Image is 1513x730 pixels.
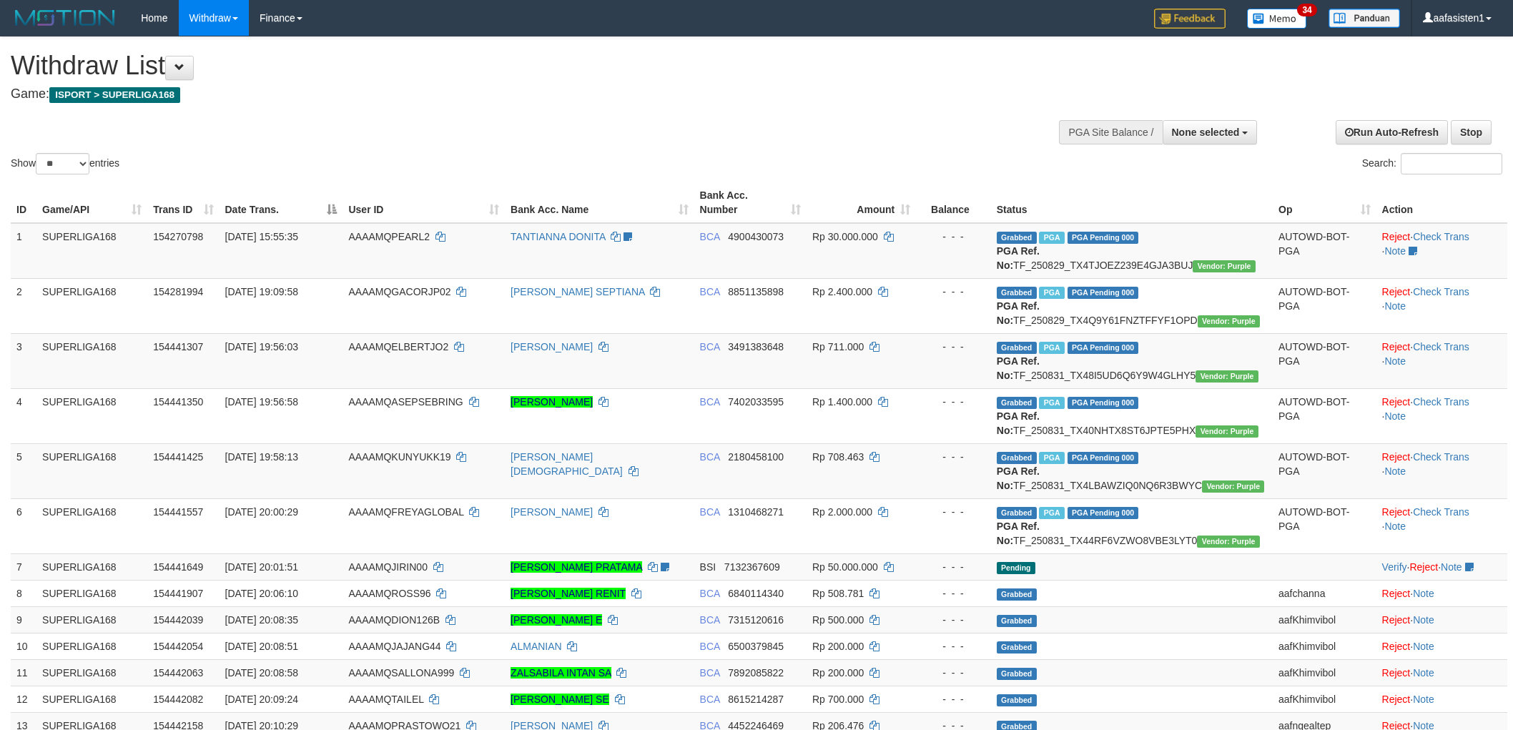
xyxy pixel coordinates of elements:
[1059,120,1162,144] div: PGA Site Balance /
[724,561,780,573] span: Copy 7132367609 to clipboard
[225,667,298,679] span: [DATE] 20:08:58
[812,588,864,599] span: Rp 508.781
[700,614,720,626] span: BCA
[1196,370,1258,383] span: Vendor URL: https://trx4.1velocity.biz
[728,341,784,352] span: Copy 3491383648 to clipboard
[1413,231,1469,242] a: Check Trans
[1376,633,1507,659] td: ·
[1384,245,1406,257] a: Note
[997,521,1040,546] b: PGA Ref. No:
[1273,659,1376,686] td: aafKhimvibol
[728,286,784,297] span: Copy 8851135898 to clipboard
[1202,480,1264,493] span: Vendor URL: https://trx4.1velocity.biz
[812,667,864,679] span: Rp 200.000
[11,606,36,633] td: 9
[11,223,36,279] td: 1
[1413,506,1469,518] a: Check Trans
[1198,315,1260,327] span: Vendor URL: https://trx4.1velocity.biz
[225,231,298,242] span: [DATE] 15:55:35
[1401,153,1502,174] input: Search:
[1382,286,1411,297] a: Reject
[991,182,1273,223] th: Status
[700,286,720,297] span: BCA
[1068,287,1139,299] span: PGA Pending
[922,230,985,244] div: - - -
[1336,120,1448,144] a: Run Auto-Refresh
[1382,231,1411,242] a: Reject
[1273,388,1376,443] td: AUTOWD-BOT-PGA
[1039,232,1064,244] span: Marked by aafmaleo
[1273,580,1376,606] td: aafchanna
[153,286,203,297] span: 154281994
[342,182,505,223] th: User ID: activate to sort column ascending
[36,223,147,279] td: SUPERLIGA168
[225,341,298,352] span: [DATE] 19:56:03
[348,588,430,599] span: AAAAMQROSS96
[728,641,784,652] span: Copy 6500379845 to clipboard
[700,667,720,679] span: BCA
[1196,425,1258,438] span: Vendor URL: https://trx4.1velocity.biz
[11,553,36,580] td: 7
[11,7,119,29] img: MOTION_logo.png
[1382,667,1411,679] a: Reject
[348,451,450,463] span: AAAAMQKUNYUKK19
[153,451,203,463] span: 154441425
[153,341,203,352] span: 154441307
[997,452,1037,464] span: Grabbed
[11,633,36,659] td: 10
[991,278,1273,333] td: TF_250829_TX4Q9Y61FNZTFFYF1OPD
[11,498,36,553] td: 6
[511,396,593,408] a: [PERSON_NAME]
[153,396,203,408] span: 154441350
[49,87,180,103] span: ISPORT > SUPERLIGA168
[997,342,1037,354] span: Grabbed
[1384,300,1406,312] a: Note
[1376,686,1507,712] td: ·
[1329,9,1400,28] img: panduan.png
[511,506,593,518] a: [PERSON_NAME]
[922,560,985,574] div: - - -
[1273,333,1376,388] td: AUTOWD-BOT-PGA
[1068,452,1139,464] span: PGA Pending
[728,614,784,626] span: Copy 7315120616 to clipboard
[1413,614,1434,626] a: Note
[36,606,147,633] td: SUPERLIGA168
[922,340,985,354] div: - - -
[153,506,203,518] span: 154441557
[1382,561,1407,573] a: Verify
[1039,452,1064,464] span: Marked by aafsoycanthlai
[348,506,463,518] span: AAAAMQFREYAGLOBAL
[225,561,298,573] span: [DATE] 20:01:51
[997,507,1037,519] span: Grabbed
[812,614,864,626] span: Rp 500.000
[1384,465,1406,477] a: Note
[36,153,89,174] select: Showentries
[36,580,147,606] td: SUPERLIGA168
[997,410,1040,436] b: PGA Ref. No:
[991,223,1273,279] td: TF_250829_TX4TJOEZ239E4GJA3BUJ
[1273,182,1376,223] th: Op: activate to sort column ascending
[1384,410,1406,422] a: Note
[11,686,36,712] td: 12
[11,659,36,686] td: 11
[997,232,1037,244] span: Grabbed
[700,561,716,573] span: BSI
[922,666,985,680] div: - - -
[700,588,720,599] span: BCA
[991,388,1273,443] td: TF_250831_TX40NHTX8ST6JPTE5PHX
[1163,120,1258,144] button: None selected
[1382,506,1411,518] a: Reject
[922,692,985,706] div: - - -
[225,641,298,652] span: [DATE] 20:08:51
[997,287,1037,299] span: Grabbed
[153,561,203,573] span: 154441649
[153,694,203,705] span: 154442082
[1154,9,1226,29] img: Feedback.jpg
[511,286,645,297] a: [PERSON_NAME] SEPTIANA
[1376,278,1507,333] td: · ·
[1413,641,1434,652] a: Note
[1382,451,1411,463] a: Reject
[991,333,1273,388] td: TF_250831_TX48I5UD6Q6Y9W4GLHY5
[348,614,440,626] span: AAAAMQDION126B
[36,443,147,498] td: SUPERLIGA168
